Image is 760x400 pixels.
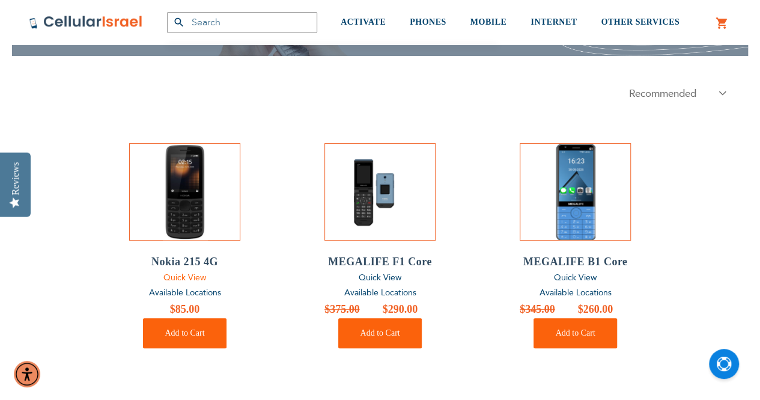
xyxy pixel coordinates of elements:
img: MEGALIFE F1 Core [332,144,428,240]
span: OTHER SERVICES [601,17,679,26]
a: MEGALIFE F1 Core [324,253,436,271]
span: PHONES [410,17,446,26]
img: MEGALIFE B1 Core [527,144,624,240]
span: INTERNET [530,17,577,26]
a: $290.00 $375.00 [324,300,436,318]
span: $375.00 [324,303,360,315]
a: $260.00 $345.00 [520,300,631,318]
span: Add to Cart [555,328,595,337]
div: Accessibility Menu [14,361,40,387]
span: MOBILE [470,17,507,26]
span: Add to Cart [165,328,204,337]
a: Available Locations [149,287,221,298]
a: Quick View [324,271,436,286]
button: Add to Cart [143,318,226,348]
span: Quick View [163,272,206,283]
span: Quick View [554,272,597,283]
span: Add to Cart [360,328,400,337]
a: Nokia 215 4G [129,253,240,271]
img: Nokia 215 4G [137,144,233,240]
a: Available Locations [344,287,416,298]
span: Quick View [359,272,401,283]
button: Add to Cart [534,318,616,348]
a: Quick View [129,271,240,286]
span: $260.00 [578,303,613,315]
span: $290.00 [383,303,418,315]
span: $85.00 [170,303,200,315]
button: Add to Cart [338,318,421,348]
span: ACTIVATE [341,17,386,26]
a: Available Locations [540,287,612,298]
input: Search [167,12,317,33]
select: . . . . [620,86,732,101]
a: $85.00 [129,300,240,318]
span: $345.00 [520,303,555,315]
a: MEGALIFE B1 Core [520,253,631,271]
img: Cellular Israel Logo [29,15,143,29]
a: Quick View [520,271,631,286]
div: Reviews [10,162,21,195]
